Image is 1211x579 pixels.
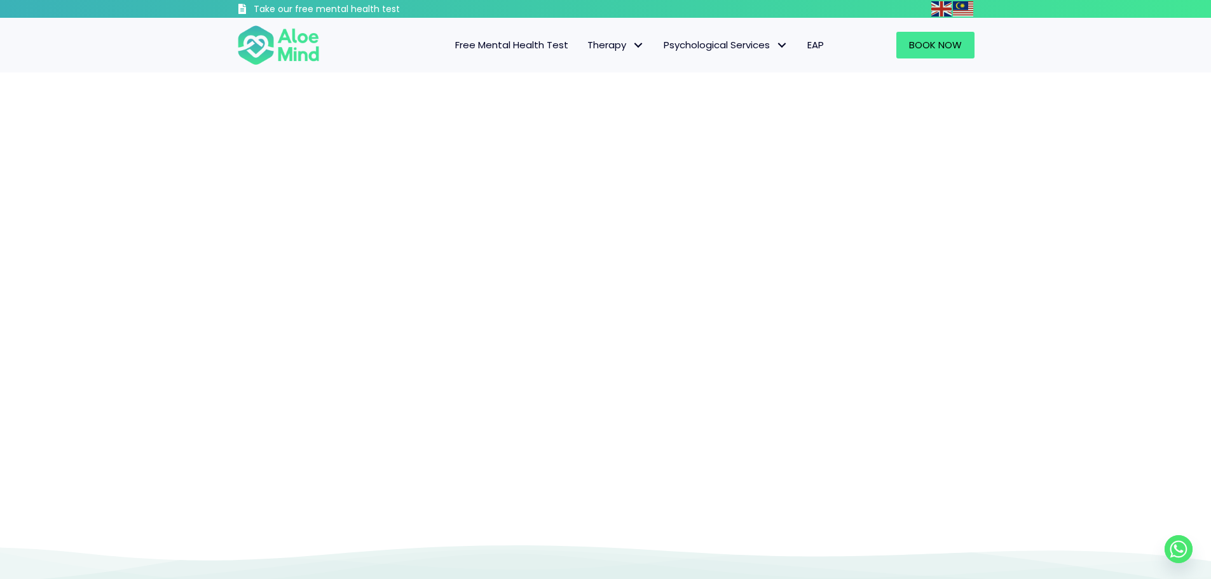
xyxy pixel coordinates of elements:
h3: Take our free mental health test [254,3,468,16]
a: Book Now [896,32,975,58]
iframe: null [237,133,975,514]
a: Take our free mental health test [237,3,468,18]
span: EAP [807,38,824,51]
span: Therapy: submenu [629,36,648,55]
img: en [931,1,952,17]
nav: Menu [336,32,833,58]
span: Therapy [587,38,645,51]
a: Malay [953,1,975,16]
a: English [931,1,953,16]
a: EAP [798,32,833,58]
span: Free Mental Health Test [455,38,568,51]
span: Psychological Services [664,38,788,51]
a: Whatsapp [1165,535,1193,563]
span: Book Now [909,38,962,51]
span: Psychological Services: submenu [773,36,791,55]
a: Free Mental Health Test [446,32,578,58]
a: Psychological ServicesPsychological Services: submenu [654,32,798,58]
img: Aloe mind Logo [237,24,320,66]
img: ms [953,1,973,17]
a: TherapyTherapy: submenu [578,32,654,58]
